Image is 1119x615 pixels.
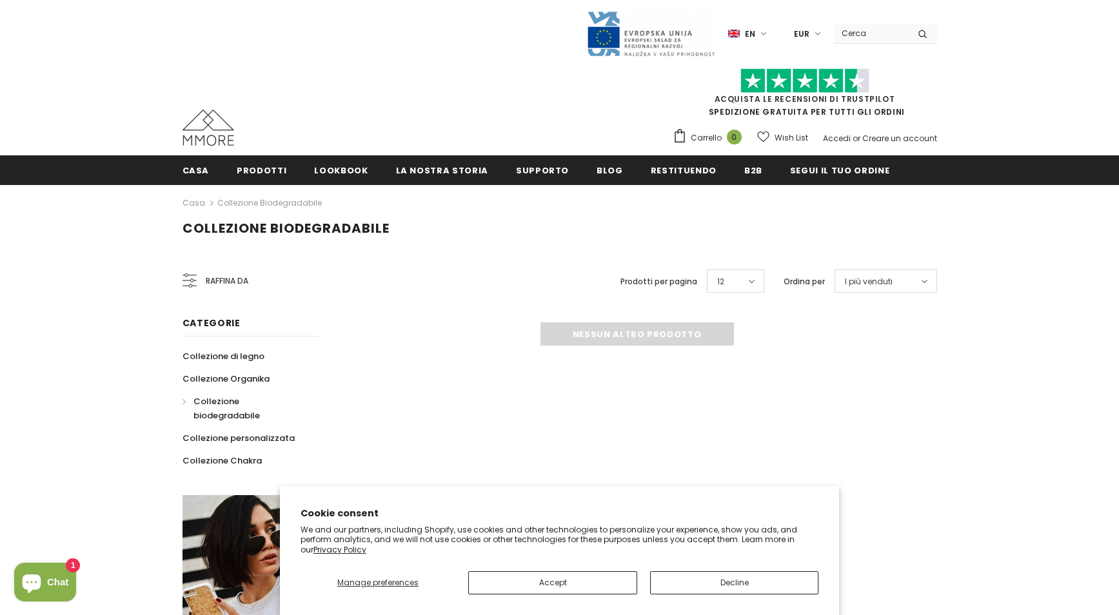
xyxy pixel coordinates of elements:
img: Casi MMORE [183,110,234,146]
a: supporto [516,155,569,184]
a: Restituendo [651,155,717,184]
a: Casa [183,195,205,211]
span: EUR [794,28,809,41]
a: Wish List [757,126,808,149]
a: B2B [744,155,762,184]
span: Collezione Organika [183,373,270,385]
span: Carrello [691,132,722,144]
a: Collezione di legno [183,345,264,367]
a: Creare un account [862,133,937,144]
a: Javni Razpis [586,28,715,39]
span: Collezione biodegradabile [193,395,260,422]
img: i-lang-1.png [728,28,740,39]
label: Prodotti per pagina [620,275,697,288]
a: Prodotti [237,155,286,184]
span: SPEDIZIONE GRATUITA PER TUTTI GLI ORDINI [673,74,937,117]
span: or [853,133,860,144]
span: Casa [183,164,210,177]
span: en [745,28,755,41]
span: Categorie [183,317,241,329]
span: supporto [516,164,569,177]
span: I più venduti [845,275,893,288]
a: Lookbook [314,155,368,184]
label: Ordina per [784,275,825,288]
img: Javni Razpis [586,10,715,57]
button: Accept [468,571,637,594]
span: Collezione biodegradabile [183,219,390,237]
span: La nostra storia [396,164,488,177]
span: 0 [727,130,742,144]
a: Casa [183,155,210,184]
a: Collezione Organika [183,367,270,390]
a: La nostra storia [396,155,488,184]
img: Fidati di Pilot Stars [740,68,869,93]
h2: Cookie consent [301,507,819,520]
a: Collezione biodegradabile [217,197,322,208]
input: Search Site [834,24,908,43]
a: Accedi [823,133,851,144]
a: Blog [597,155,623,184]
p: We and our partners, including Shopify, use cookies and other technologies to personalize your ex... [301,525,819,555]
inbox-online-store-chat: Shopify online store chat [10,563,80,605]
span: Collezione Chakra [183,454,262,467]
a: Carrello 0 [673,128,748,148]
a: Acquista le recensioni di TrustPilot [715,93,895,104]
a: Segui il tuo ordine [790,155,889,184]
span: Collezione personalizzata [183,432,295,444]
span: Raffina da [206,274,248,288]
a: Collezione biodegradabile [183,390,304,427]
span: Restituendo [651,164,717,177]
a: Privacy Policy [313,544,366,555]
span: Collezione di legno [183,350,264,362]
a: Collezione personalizzata [183,427,295,449]
span: B2B [744,164,762,177]
button: Manage preferences [301,571,456,594]
span: Segui il tuo ordine [790,164,889,177]
span: Prodotti [237,164,286,177]
a: Collezione Chakra [183,449,262,472]
span: 12 [717,275,724,288]
span: Lookbook [314,164,368,177]
button: Decline [650,571,818,594]
span: Blog [597,164,623,177]
span: Wish List [775,132,808,144]
span: Manage preferences [337,577,419,588]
